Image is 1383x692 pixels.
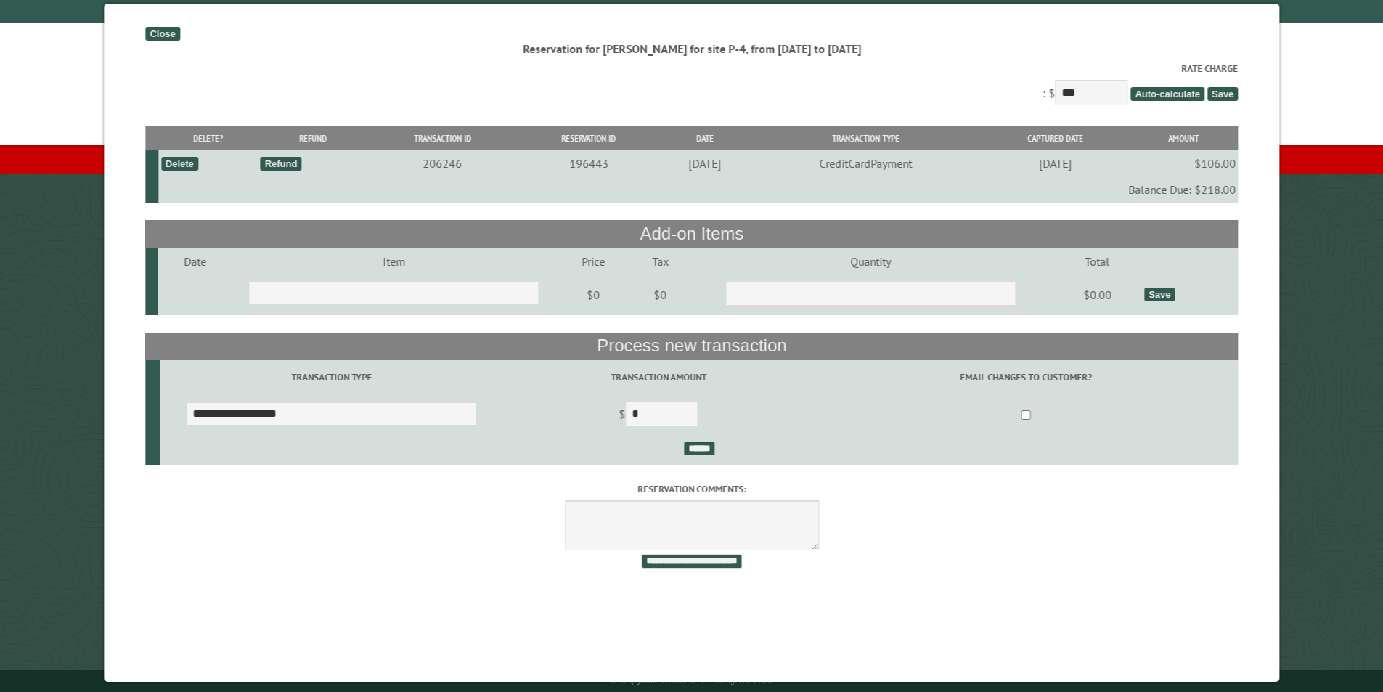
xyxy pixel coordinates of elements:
div: Reservation for [PERSON_NAME] for site P-4, from [DATE] to [DATE] [145,41,1238,57]
span: Save [1207,87,1238,101]
small: © Campground Commander LLC. All rights reserved. [610,676,774,685]
td: 196443 [517,150,660,176]
label: Email changes to customer? [816,370,1236,384]
td: $106.00 [1128,150,1238,176]
td: Quantity [689,248,1053,274]
th: Refund [258,126,367,151]
div: Delete [160,157,197,171]
div: : $ [145,62,1238,109]
th: Delete? [158,126,258,151]
th: Date [660,126,748,151]
th: Transaction ID [367,126,518,151]
td: $ [502,395,814,436]
th: Amount [1128,126,1238,151]
td: [DATE] [660,150,748,176]
th: Transaction Type [749,126,982,151]
th: Reservation ID [517,126,660,151]
td: Total [1052,248,1141,274]
label: Transaction Amount [505,370,812,384]
label: Transaction Type [162,370,500,384]
td: Item [232,248,555,274]
td: Tax [631,248,689,274]
div: Close [145,27,179,41]
td: $0.00 [1052,274,1141,315]
td: Date [158,248,231,274]
td: Price [555,248,631,274]
td: Balance Due: $218.00 [158,176,1238,203]
th: Process new transaction [145,333,1238,360]
span: Auto-calculate [1130,87,1204,101]
div: Save [1144,288,1175,301]
td: $0 [555,274,631,315]
td: [DATE] [982,150,1128,176]
div: Refund [260,157,301,171]
label: Reservation comments: [145,482,1238,496]
th: Captured Date [982,126,1128,151]
label: Rate Charge [145,62,1238,76]
td: 206246 [367,150,518,176]
td: $0 [631,274,689,315]
th: Add-on Items [145,220,1238,248]
td: CreditCardPayment [749,150,982,176]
